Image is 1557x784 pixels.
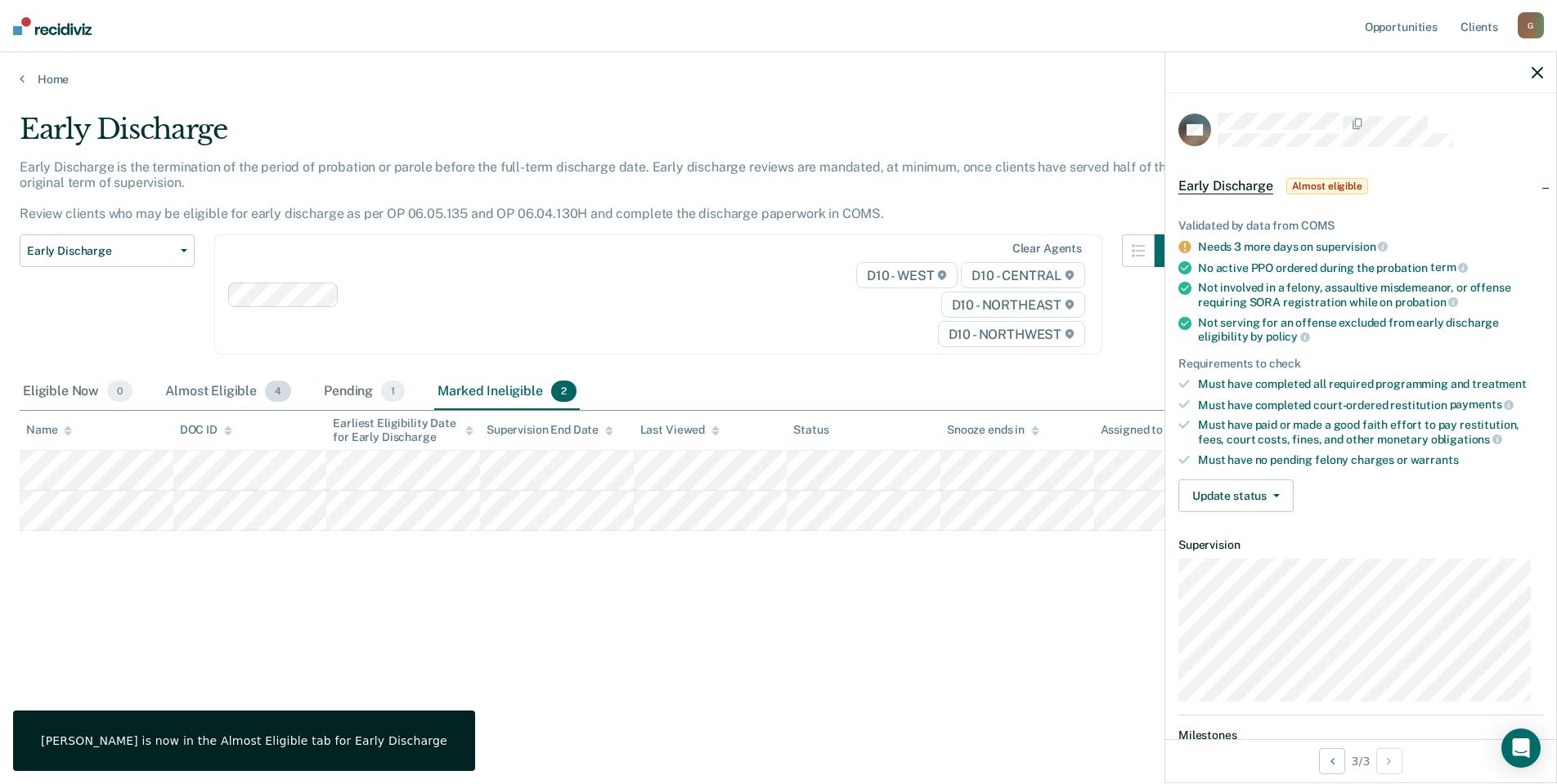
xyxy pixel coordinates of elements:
span: Early Discharge [1178,178,1273,194]
span: Almost eligible [1286,178,1368,194]
div: Marked Ineligible [434,374,580,410]
div: Snooze ends in [947,423,1039,437]
div: [PERSON_NAME] is now in the Almost Eligible tab for Early Discharge [41,733,447,748]
div: Supervision End Date [487,423,613,437]
img: Recidiviz [13,17,92,35]
div: Not serving for an offense excluded from early discharge eligibility by [1198,316,1543,344]
span: probation [1395,296,1459,309]
span: Early Discharge [27,244,174,258]
div: 3 / 3 [1165,739,1556,782]
div: Must have completed all required programming and [1198,377,1543,391]
div: Needs 3 more days on supervision [1198,239,1543,254]
div: Pending [321,374,408,410]
dt: Supervision [1178,538,1543,552]
div: G [1518,12,1544,38]
span: 4 [265,381,291,402]
div: Almost Eligible [162,374,294,410]
button: Next Opportunity [1376,748,1402,774]
div: Clear agents [1012,242,1082,256]
dt: Milestones [1178,728,1543,742]
div: DOC ID [180,423,232,437]
div: Validated by data from COMS [1178,219,1543,233]
div: Early DischargeAlmost eligible [1165,160,1556,212]
span: D10 - WEST [856,262,958,288]
span: D10 - NORTHWEST [938,321,1085,347]
span: 2 [551,381,577,402]
div: Must have paid or made a good faith effort to pay restitution, fees, court costs, fines, and othe... [1198,418,1543,446]
span: term [1430,261,1468,274]
div: Earliest Eligibility Date for Early Discharge [333,416,473,444]
div: Not involved in a felony, assaultive misdemeanor, or offense requiring SORA registration while on [1198,281,1543,309]
div: Status [793,423,828,437]
span: payments [1450,398,1514,411]
div: Requirements to check [1178,357,1543,371]
button: Update status [1178,479,1294,512]
div: Assigned to [1101,423,1178,437]
div: Early Discharge [20,113,1187,159]
p: Early Discharge is the termination of the period of probation or parole before the full-term disc... [20,159,1181,222]
div: No active PPO ordered during the probation [1198,261,1543,275]
span: 0 [107,381,132,402]
div: Open Intercom Messenger [1501,728,1541,768]
span: 1 [381,381,405,402]
span: warrants [1411,453,1459,466]
span: D10 - NORTHEAST [941,292,1085,318]
span: obligations [1431,433,1502,446]
span: policy [1266,330,1310,343]
button: Previous Opportunity [1319,748,1345,774]
a: Home [20,72,1537,87]
span: D10 - CENTRAL [961,262,1085,288]
div: Name [26,423,72,437]
div: Must have completed court-ordered restitution [1198,398,1543,412]
div: Eligible Now [20,374,136,410]
span: treatment [1472,377,1527,390]
div: Last Viewed [640,423,720,437]
div: Must have no pending felony charges or [1198,453,1543,467]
